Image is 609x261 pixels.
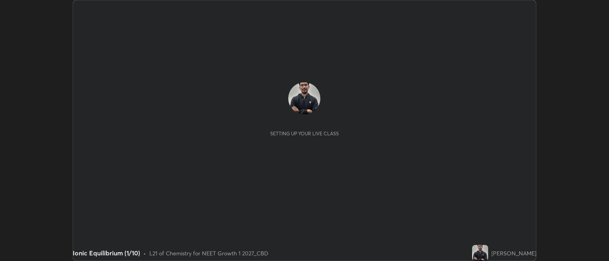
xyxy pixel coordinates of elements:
div: Setting up your live class [270,130,339,137]
img: 213def5e5dbf4e79a6b4beccebb68028.jpg [288,82,320,114]
div: • [143,249,146,257]
div: Ionic Equilibrium (1/10) [73,248,140,258]
div: [PERSON_NAME] [491,249,536,257]
div: L21 of Chemistry for NEET Growth 1 2027_CBD [149,249,268,257]
img: 213def5e5dbf4e79a6b4beccebb68028.jpg [472,245,488,261]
